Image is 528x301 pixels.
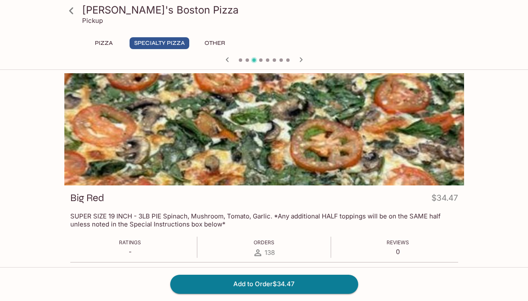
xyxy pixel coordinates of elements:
[64,73,464,185] div: Big Red
[82,3,461,17] h3: [PERSON_NAME]'s Boston Pizza
[265,249,275,257] span: 138
[85,37,123,49] button: Pizza
[387,239,409,246] span: Reviews
[70,191,104,204] h3: Big Red
[82,17,103,25] p: Pickup
[119,248,141,256] p: -
[196,37,234,49] button: Other
[431,191,458,208] h4: $34.47
[254,239,274,246] span: Orders
[170,275,358,293] button: Add to Order$34.47
[130,37,189,49] button: Specialty Pizza
[119,239,141,246] span: Ratings
[387,248,409,256] p: 0
[70,212,458,228] p: SUPER SIZE 19 INCH - 3LB PIE Spinach, Mushroom, Tomato, Garlic. *Any additional HALF toppings wil...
